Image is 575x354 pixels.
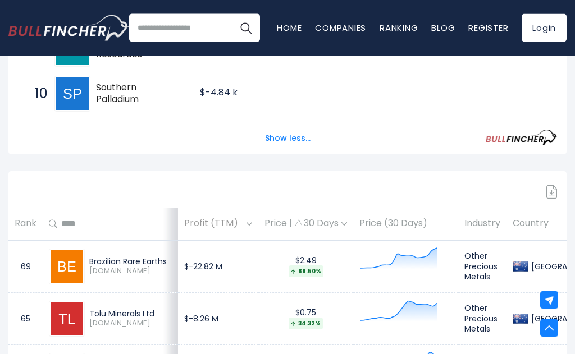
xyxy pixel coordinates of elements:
a: Register [468,22,508,34]
th: Industry [458,208,506,241]
th: Price (30 Days) [353,208,458,241]
td: $-8.26 M [178,293,258,345]
div: $2.49 [264,256,347,278]
a: Home [277,22,302,34]
div: Tolu Minerals Ltd [89,309,172,319]
a: Companies [315,22,366,34]
span: Profit (TTM) [184,215,244,233]
div: 88.50% [289,266,323,278]
a: Login [522,14,567,42]
img: Bullfincher logo [8,15,130,41]
a: Go to homepage [8,15,129,41]
span: 10 [29,85,40,104]
span: Southern Palladium [96,82,181,106]
img: Southern Palladium [56,78,89,111]
span: [DOMAIN_NAME] [89,319,172,329]
div: Price | 30 Days [264,218,347,230]
td: 69 [8,241,43,293]
div: 34.32% [289,318,323,330]
text: $-4.84 k [200,86,238,99]
div: $0.75 [264,308,347,330]
th: Rank [8,208,43,241]
a: Blog [431,22,455,34]
td: Other Precious Metals [458,241,506,293]
td: 65 [8,293,43,345]
span: [DOMAIN_NAME] [89,267,172,277]
button: Search [232,14,260,42]
td: Other Precious Metals [458,293,506,345]
td: $-22.82 M [178,241,258,293]
a: Ranking [380,22,418,34]
button: Show less... [258,130,317,148]
div: Brazilian Rare Earths [89,257,172,267]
